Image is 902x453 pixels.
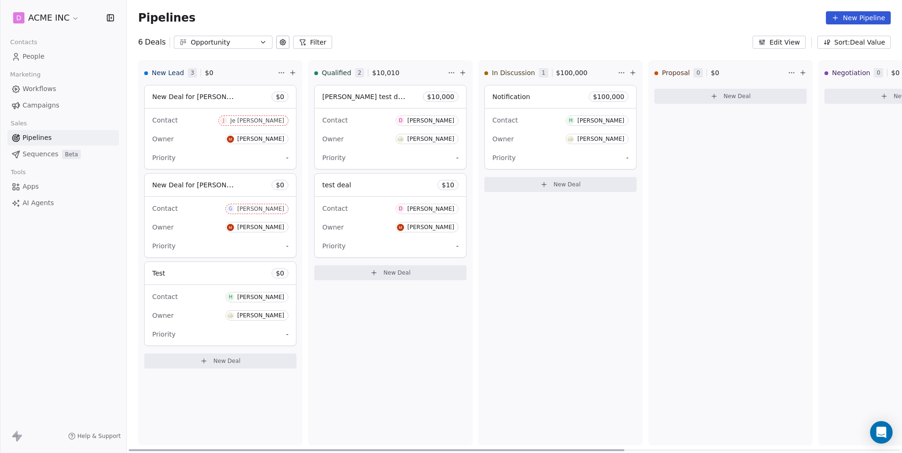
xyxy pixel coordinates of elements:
span: Campaigns [23,100,59,110]
span: Proposal [662,68,690,77]
a: SequencesBeta [8,146,119,162]
span: Test [152,269,165,277]
span: New Deal for [PERSON_NAME] [152,92,251,101]
img: M [227,224,234,231]
span: Sequences [23,149,58,159]
div: New Deal for [PERSON_NAME]$0ContactJJe [PERSON_NAME]OwnerM[PERSON_NAME]Priority- [144,85,296,169]
div: G [229,205,233,213]
div: Qualified2$10,010 [314,61,446,85]
div: 6 [138,37,166,48]
button: Filter [293,36,332,49]
span: 2 [355,68,365,77]
span: $ 10,000 [427,92,454,101]
div: [PERSON_NAME] [237,294,284,300]
button: Sort: Deal Value [817,36,891,49]
a: Workflows [8,81,119,97]
img: M [227,136,234,143]
span: Owner [152,312,174,319]
span: Priority [322,154,346,161]
span: 3 [188,68,197,77]
span: Tools [7,165,30,179]
a: Pipelines [8,130,119,146]
div: [PERSON_NAME] [577,136,624,142]
span: 0 [693,68,703,77]
span: $ 0 [711,68,719,77]
span: test deal [322,181,351,189]
span: 1 [539,68,548,77]
button: New Deal [314,265,467,280]
div: Test$0ContactH[PERSON_NAME]OwnerH[PERSON_NAME]Priority- [144,261,296,346]
div: H [569,117,573,124]
span: [PERSON_NAME] test deal [322,92,408,101]
img: H [227,312,234,319]
img: H [567,136,574,143]
span: $ 0 [276,269,284,278]
span: New Deal [723,92,751,100]
span: New Deal [213,357,241,365]
span: Contact [322,205,348,212]
span: Owner [152,135,174,143]
div: [PERSON_NAME] [237,312,284,319]
button: New Deal [144,353,296,369]
span: Contacts [6,35,41,49]
span: - [456,241,459,251]
span: - [286,330,288,339]
div: D [399,205,403,213]
div: [PERSON_NAME] [237,224,284,230]
span: $ 0 [276,92,284,101]
div: D [399,117,403,124]
span: Owner [322,135,344,143]
a: Apps [8,179,119,194]
span: Qualified [322,68,351,77]
span: Pipelines [23,133,52,143]
span: ACME INC [28,12,70,24]
img: M [397,224,404,231]
div: [PERSON_NAME] test deal$10,000ContactD[PERSON_NAME]OwnerH[PERSON_NAME]Priority- [314,85,467,169]
img: H [397,136,404,143]
div: J [223,117,225,124]
span: Marketing [6,68,45,82]
div: [PERSON_NAME] [407,224,454,230]
span: AI Agents [23,198,54,208]
span: Negotiation [832,68,870,77]
span: $ 100,000 [593,92,624,101]
span: D [16,13,22,23]
span: New Lead [152,68,184,77]
div: Notification$100,000ContactH[PERSON_NAME]OwnerH[PERSON_NAME]Priority- [484,85,637,169]
div: Opportunity [191,38,256,47]
div: Je [PERSON_NAME] [230,117,284,124]
span: - [626,153,629,162]
button: Edit View [753,36,806,49]
span: Priority [152,154,176,161]
span: Sales [7,116,31,131]
span: Help & Support [78,432,121,440]
div: New Deal for [PERSON_NAME]$0ContactG[PERSON_NAME]OwnerM[PERSON_NAME]Priority- [144,173,296,258]
div: New Lead3$0 [144,61,276,85]
span: - [286,153,288,162]
button: New Pipeline [826,11,891,24]
div: [PERSON_NAME] [237,136,284,142]
span: Contact [152,293,178,300]
span: $ 0 [205,68,213,77]
a: Help & Support [68,432,121,440]
span: - [456,153,459,162]
span: Priority [152,242,176,250]
span: Contact [492,116,518,124]
span: Apps [23,182,39,192]
span: Owner [322,223,344,231]
span: Contact [152,205,178,212]
span: $ 0 [891,68,900,77]
span: 0 [874,68,883,77]
div: [PERSON_NAME] [407,117,454,124]
div: [PERSON_NAME] [407,206,454,212]
a: AI Agents [8,195,119,211]
span: Contact [152,116,178,124]
span: New Deal [553,181,581,188]
div: Open Intercom Messenger [870,421,893,444]
span: Owner [492,135,514,143]
div: In Discussion1$100,000 [484,61,616,85]
span: Priority [152,330,176,338]
div: test deal$10ContactD[PERSON_NAME]OwnerM[PERSON_NAME]Priority- [314,173,467,258]
div: [PERSON_NAME] [407,136,454,142]
span: Pipelines [138,11,195,24]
